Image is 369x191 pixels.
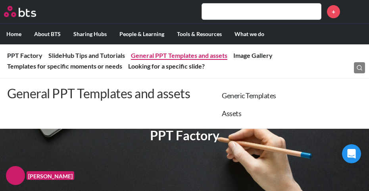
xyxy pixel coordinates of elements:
a: SlideHub Tips and Tutorials [48,52,125,59]
label: People & Learning [113,24,171,44]
a: Generic Templates [222,91,276,100]
a: Image Gallery [233,52,273,59]
a: Profile [346,2,365,21]
a: + [327,5,340,18]
img: F [6,166,25,185]
label: Sharing Hubs [67,24,113,44]
a: PPT Factory [7,52,42,59]
h1: PPT Factory [150,127,219,145]
p: General PPT Templates and assets [7,86,190,114]
a: Templates for specific moments or needs [7,62,122,70]
img: BTS Logo [4,6,36,17]
div: Open Intercom Messenger [342,144,361,163]
label: About BTS [28,24,67,44]
a: General PPT Templates and assets [131,52,227,59]
label: Tools & Resources [171,24,228,44]
a: Looking for a specific slide? [128,62,205,70]
a: Assets [222,109,241,118]
label: What we do [228,24,271,44]
a: Go home [4,6,51,17]
figcaption: [PERSON_NAME] [27,171,74,180]
img: Aaron Miles [346,2,365,21]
